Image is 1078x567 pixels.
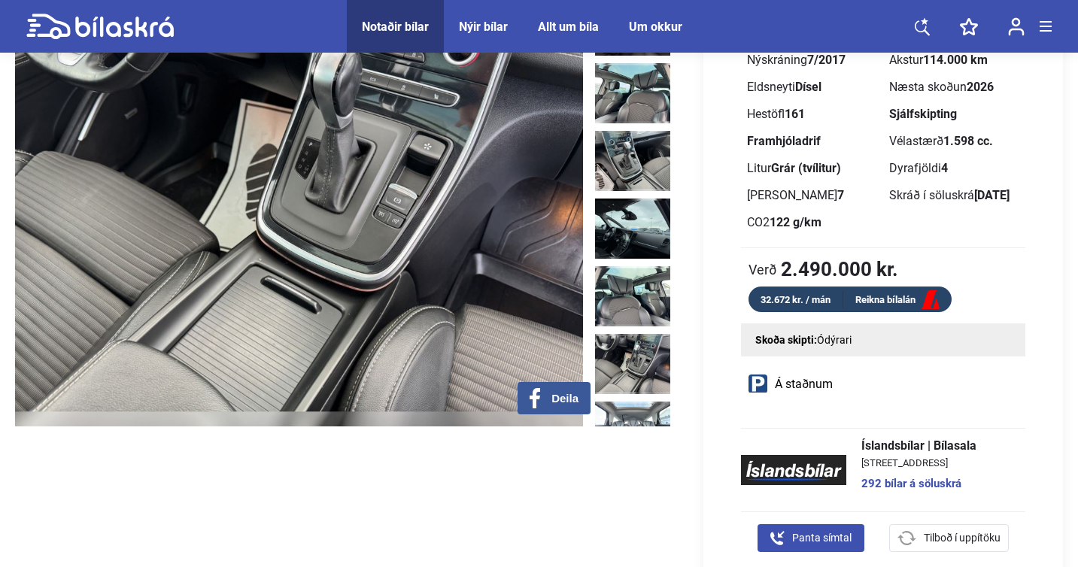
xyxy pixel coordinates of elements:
img: 1753982467_6584552253586029325_26282440206896552.jpg [595,63,670,123]
b: 7/2017 [807,53,846,67]
b: Dísel [795,80,821,94]
img: 1753982468_5487755878229452263_26282441015125338.jpg [595,131,670,191]
img: 1753982470_5429032131574808667_26282442634276715.jpg [595,334,670,394]
img: user-login.svg [1008,17,1025,36]
div: Akstur [889,54,1019,66]
b: 114.000 km [923,53,988,67]
a: 292 bílar á söluskrá [861,478,976,490]
b: 1.598 cc. [943,134,993,148]
span: Tilboð í uppítöku [924,530,1001,546]
a: Nýir bílar [459,20,508,34]
span: Verð [749,262,777,277]
span: Deila [551,392,578,405]
b: Grár (tvílitur) [771,161,841,175]
b: Framhjóladrif [747,134,821,148]
div: Skráð í söluskrá [889,190,1019,202]
b: 2026 [967,80,994,94]
img: 1753982470_4515489239945428636_26282443071928345.jpg [595,402,670,462]
div: Næsta skoðun [889,81,1019,93]
div: Dyrafjöldi [889,162,1019,174]
a: Allt um bíla [538,20,599,34]
div: Hestöfl [747,108,877,120]
span: Á staðnum [775,378,833,390]
div: Nýskráning [747,54,877,66]
div: [PERSON_NAME] [747,190,877,202]
b: 4 [941,161,948,175]
img: 1753982469_8708955122794006440_26282442040363278.jpg [595,266,670,326]
div: Litur [747,162,877,174]
img: 1753982468_6685686075293816798_26282441481315685.jpg [595,199,670,259]
strong: Skoða skipti: [755,334,817,346]
div: 32.672 kr. / mán [749,291,843,308]
div: Eldsneyti [747,81,877,93]
span: Íslandsbílar | Bílasala [861,440,976,452]
div: Vélastærð [889,135,1019,147]
b: [DATE] [974,188,1010,202]
button: Deila [518,382,591,414]
b: 161 [785,107,805,121]
span: Ódýrari [817,334,852,346]
b: 122 g/km [770,215,821,229]
b: Sjálfskipting [889,107,957,121]
b: 2.490.000 kr. [781,259,898,279]
div: CO2 [747,217,877,229]
span: [STREET_ADDRESS] [861,458,976,468]
b: 7 [837,188,844,202]
a: Notaðir bílar [362,20,429,34]
span: Panta símtal [792,530,852,546]
a: Reikna bílalán [843,291,952,310]
a: Um okkur [629,20,682,34]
